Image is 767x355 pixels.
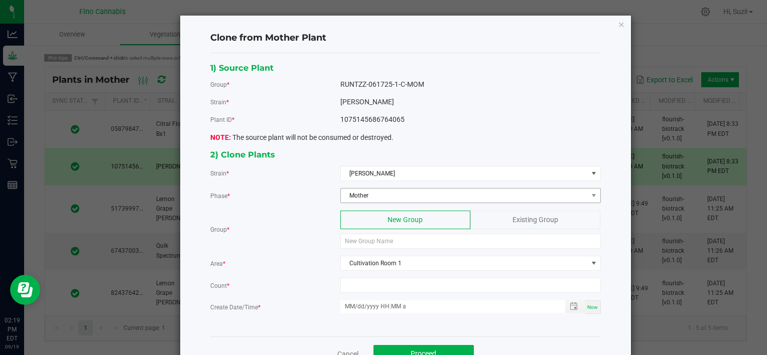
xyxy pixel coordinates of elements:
[210,226,229,233] span: Group
[210,32,601,45] h4: Clone from Mother Plant
[210,116,234,123] span: Plant ID
[341,166,588,181] span: [PERSON_NAME]
[210,304,261,311] span: Create Date/Time
[210,99,229,106] span: Strain
[340,80,424,88] span: RUNTZZ-061725-1-C-MOM
[210,282,229,289] span: Count
[587,304,598,310] span: Now
[341,256,588,270] span: Cultivation Room 1
[210,193,230,200] span: Phase
[210,260,225,267] span: Area
[565,300,585,313] span: Toggle popup
[210,63,274,73] span: 1) Source Plant
[210,170,229,177] span: Strain
[341,189,588,203] span: Mother
[513,216,558,224] span: Existing Group
[340,98,394,106] span: [PERSON_NAME]
[388,216,423,224] span: New Group
[10,275,40,305] iframe: Resource center
[340,300,555,313] input: MM/dd/yyyy HH:MM a
[340,234,601,249] input: New Group Name
[210,133,394,141] span: The source plant will not be consumed or destroyed.
[340,115,405,123] span: 1075145686764065
[210,81,229,88] span: Group
[210,149,275,159] span: 2) Clone Plants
